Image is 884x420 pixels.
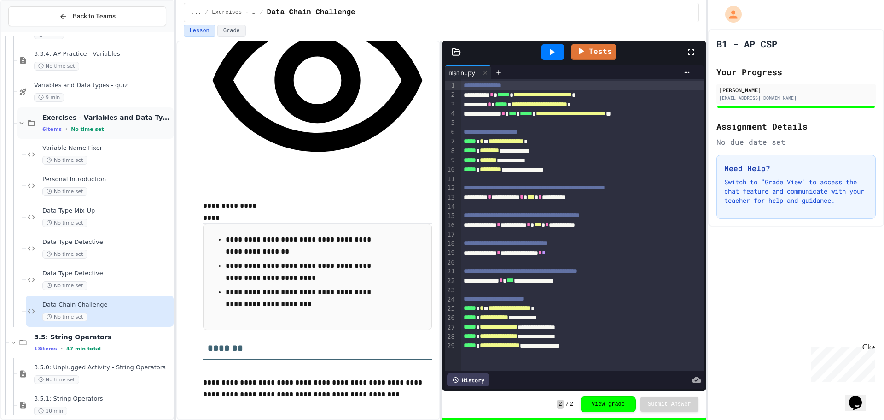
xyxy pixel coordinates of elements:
span: No time set [42,313,87,321]
span: • [61,345,63,352]
span: 6 items [42,126,62,132]
h3: Need Help? [724,163,868,174]
span: • [65,125,67,133]
span: 13 items [34,346,57,352]
h2: Your Progress [716,65,876,78]
iframe: chat widget [808,343,875,382]
div: 15 [445,212,456,221]
span: Data Type Mix-Up [42,207,172,215]
div: 12 [445,183,456,193]
span: 47 min total [66,346,101,352]
span: 2 [570,401,573,408]
span: No time set [71,126,104,132]
span: Data Chain Challenge [42,301,172,309]
div: 6 [445,128,456,137]
p: Switch to "Grade View" to access the chat feature and communicate with your teacher for help and ... [724,177,868,205]
div: 1 [445,81,456,90]
h1: B1 - AP CSP [716,37,777,50]
div: 10 [445,165,456,174]
div: 22 [445,277,456,286]
span: / [260,9,263,16]
div: My Account [715,4,744,25]
span: Back to Teams [73,12,116,21]
span: 3.5.0: Unplugged Activity - String Operators [34,364,172,372]
div: 18 [445,239,456,248]
div: 29 [445,342,456,351]
span: Data Type Detective [42,270,172,278]
div: 8 [445,147,456,156]
span: / [566,401,569,408]
span: 3.5: String Operators [34,333,172,341]
span: 2 [557,400,564,409]
h2: Assignment Details [716,120,876,133]
div: 2 [445,90,456,100]
span: 10 min [34,407,67,415]
div: History [447,373,489,386]
span: Exercises - Variables and Data Types [212,9,256,16]
span: Data Chain Challenge [267,7,355,18]
button: View grade [581,396,636,412]
span: Submit Answer [648,401,691,408]
a: Tests [571,44,616,60]
div: main.py [445,65,491,79]
span: 3.3.4: AP Practice - Variables [34,50,172,58]
div: 17 [445,230,456,239]
span: Variables and Data types - quiz [34,82,172,89]
div: 19 [445,248,456,258]
span: Variable Name Fixer [42,144,172,152]
div: [EMAIL_ADDRESS][DOMAIN_NAME] [719,95,873,101]
div: 26 [445,314,456,323]
span: No time set [42,187,87,196]
span: No time set [42,219,87,227]
span: No time set [34,375,79,384]
div: 23 [445,286,456,295]
span: No time set [42,281,87,290]
button: Submit Answer [640,397,698,412]
span: ... [192,9,202,16]
span: No time set [34,62,79,71]
div: 27 [445,323,456,332]
span: Data Type Detective [42,238,172,246]
div: 24 [445,295,456,304]
div: 21 [445,267,456,276]
div: main.py [445,68,480,77]
button: Back to Teams [8,6,166,26]
div: No due date set [716,136,876,148]
span: Personal Introduction [42,176,172,183]
div: 16 [445,221,456,230]
div: 5 [445,118,456,128]
div: 7 [445,137,456,146]
span: / [205,9,208,16]
div: 25 [445,304,456,314]
span: No time set [42,156,87,165]
div: 9 [445,156,456,165]
div: 3 [445,100,456,109]
span: Exercises - Variables and Data Types [42,113,172,122]
span: 3.5.1: String Operators [34,395,172,403]
button: Lesson [184,25,215,37]
div: 4 [445,109,456,118]
div: 20 [445,258,456,267]
div: 11 [445,175,456,184]
div: 13 [445,193,456,202]
span: No time set [42,250,87,259]
div: 28 [445,332,456,342]
div: [PERSON_NAME] [719,86,873,94]
span: 9 min [34,93,64,102]
div: Chat with us now!Close [4,4,64,59]
iframe: chat widget [845,383,875,411]
div: 14 [445,202,456,212]
button: Grade [217,25,246,37]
